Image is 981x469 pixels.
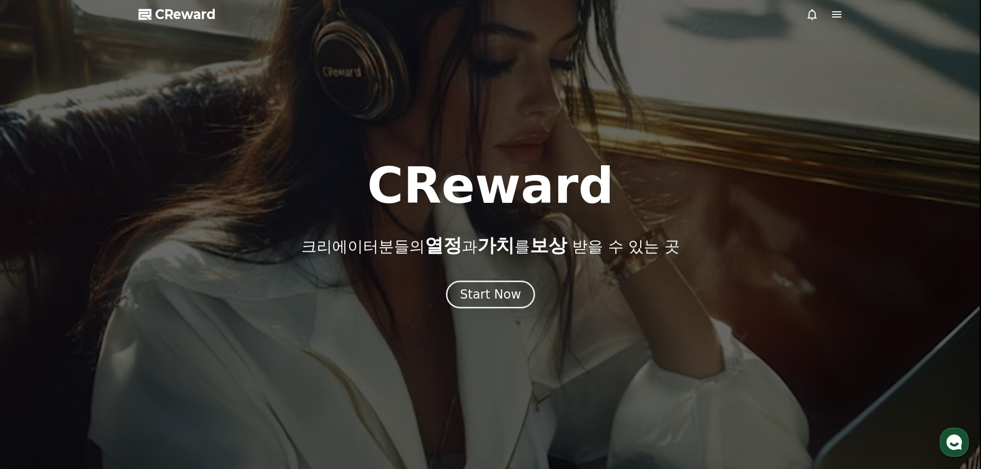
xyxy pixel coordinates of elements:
[301,235,679,256] p: 크리에이터분들의 과 를 받을 수 있는 곳
[446,291,535,301] a: Start Now
[155,6,216,23] span: CReward
[425,235,462,256] span: 열정
[446,281,535,308] button: Start Now
[139,6,216,23] a: CReward
[460,286,521,303] div: Start Now
[530,235,567,256] span: 보상
[477,235,514,256] span: 가치
[367,161,614,211] h1: CReward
